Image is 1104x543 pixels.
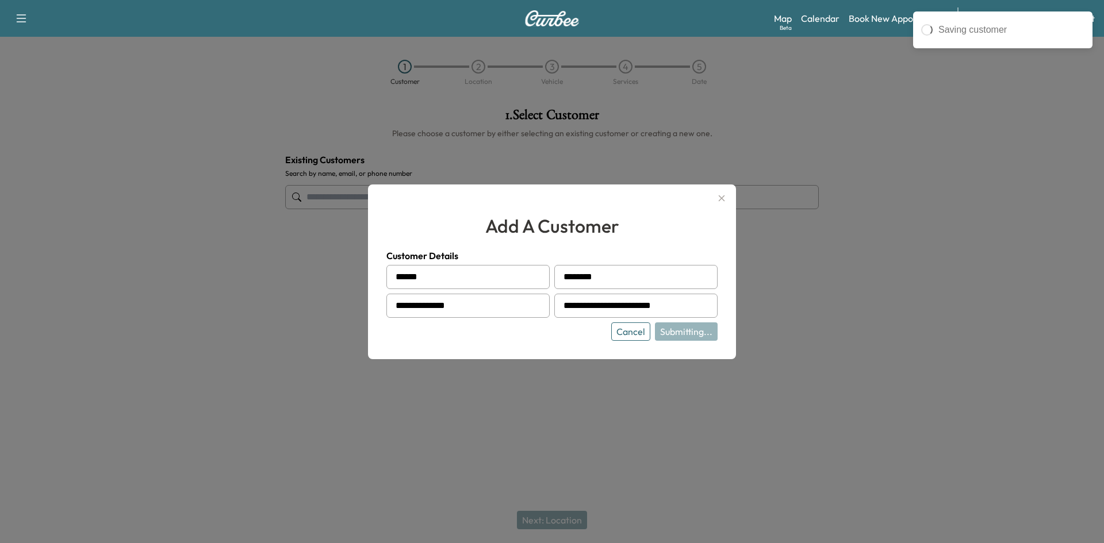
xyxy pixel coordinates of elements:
[780,24,792,32] div: Beta
[386,212,718,240] h2: add a customer
[524,10,580,26] img: Curbee Logo
[774,11,792,25] a: MapBeta
[386,249,718,263] h4: Customer Details
[849,11,946,25] a: Book New Appointment
[611,322,650,341] button: Cancel
[938,23,1084,37] div: Saving customer
[801,11,839,25] a: Calendar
